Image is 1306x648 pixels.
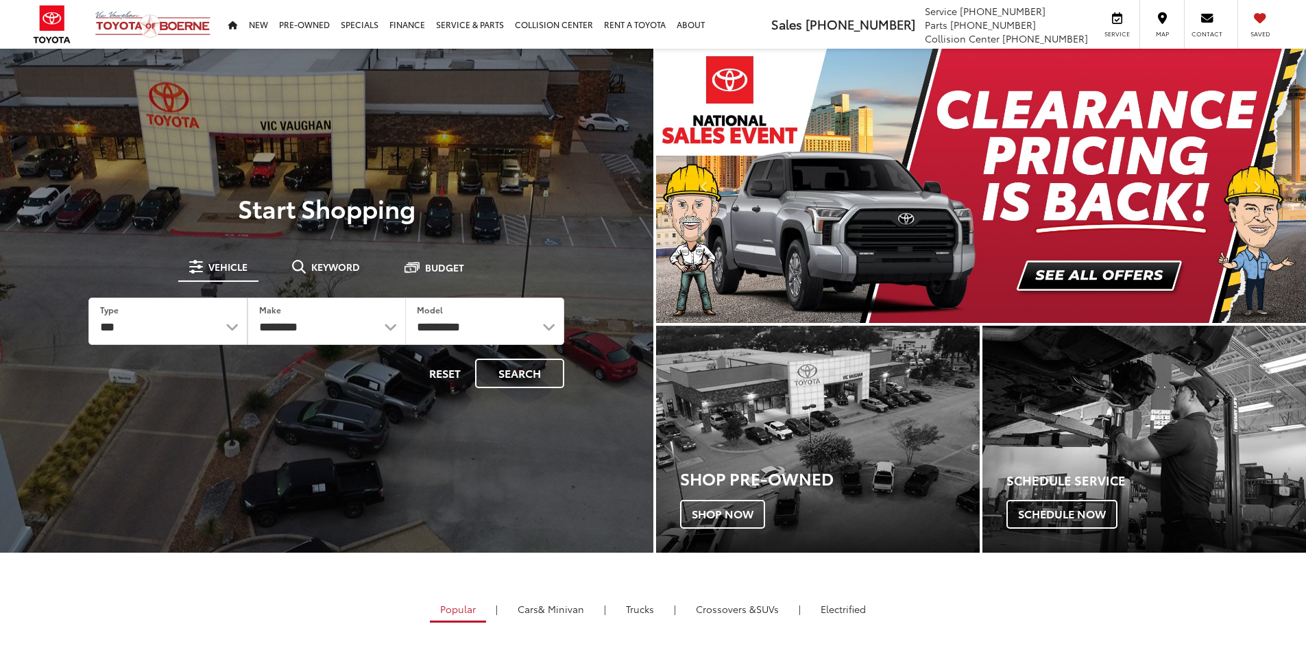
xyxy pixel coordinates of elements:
[810,597,876,621] a: Electrified
[670,602,679,616] li: |
[1147,29,1177,38] span: Map
[95,10,211,38] img: Vic Vaughan Toyota of Boerne
[601,602,609,616] li: |
[771,15,802,33] span: Sales
[656,326,980,553] a: Shop Pre-Owned Shop Now
[1102,29,1133,38] span: Service
[418,359,472,388] button: Reset
[616,597,664,621] a: Trucks
[58,194,596,221] p: Start Shopping
[425,263,464,272] span: Budget
[982,326,1306,553] a: Schedule Service Schedule Now
[680,469,980,487] h3: Shop Pre-Owned
[208,262,247,272] span: Vehicle
[430,597,486,623] a: Popular
[806,15,915,33] span: [PHONE_NUMBER]
[475,359,564,388] button: Search
[696,602,756,616] span: Crossovers &
[492,602,501,616] li: |
[656,326,980,553] div: Toyota
[507,597,594,621] a: Cars
[538,602,584,616] span: & Minivan
[1002,32,1088,45] span: [PHONE_NUMBER]
[1006,474,1306,488] h4: Schedule Service
[1245,29,1275,38] span: Saved
[259,304,281,315] label: Make
[925,32,1000,45] span: Collision Center
[950,18,1036,32] span: [PHONE_NUMBER]
[100,304,119,315] label: Type
[311,262,360,272] span: Keyword
[925,18,947,32] span: Parts
[417,304,443,315] label: Model
[680,500,765,529] span: Shop Now
[795,602,804,616] li: |
[960,4,1045,18] span: [PHONE_NUMBER]
[982,326,1306,553] div: Toyota
[656,76,753,296] button: Click to view previous picture.
[1192,29,1222,38] span: Contact
[1209,76,1306,296] button: Click to view next picture.
[925,4,957,18] span: Service
[1006,500,1117,529] span: Schedule Now
[686,597,789,621] a: SUVs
